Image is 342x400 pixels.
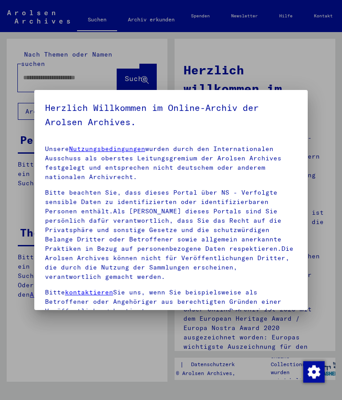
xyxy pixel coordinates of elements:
div: Zustimmung ändern [303,361,324,382]
p: Unsere wurden durch den Internationalen Ausschuss als oberstes Leitungsgremium der Arolsen Archiv... [45,144,297,182]
a: kontaktieren [65,288,113,296]
a: Nutzungsbedingungen [69,145,145,153]
img: Zustimmung ändern [303,361,325,383]
p: Bitte beachten Sie, dass dieses Portal über NS - Verfolgte sensible Daten zu identifizierten oder... [45,188,297,282]
p: Bitte Sie uns, wenn Sie beispielsweise als Betroffener oder Angehöriger aus berechtigten Gründen ... [45,288,297,325]
h5: Herzlich Willkommen im Online-Archiv der Arolsen Archives. [45,101,297,129]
